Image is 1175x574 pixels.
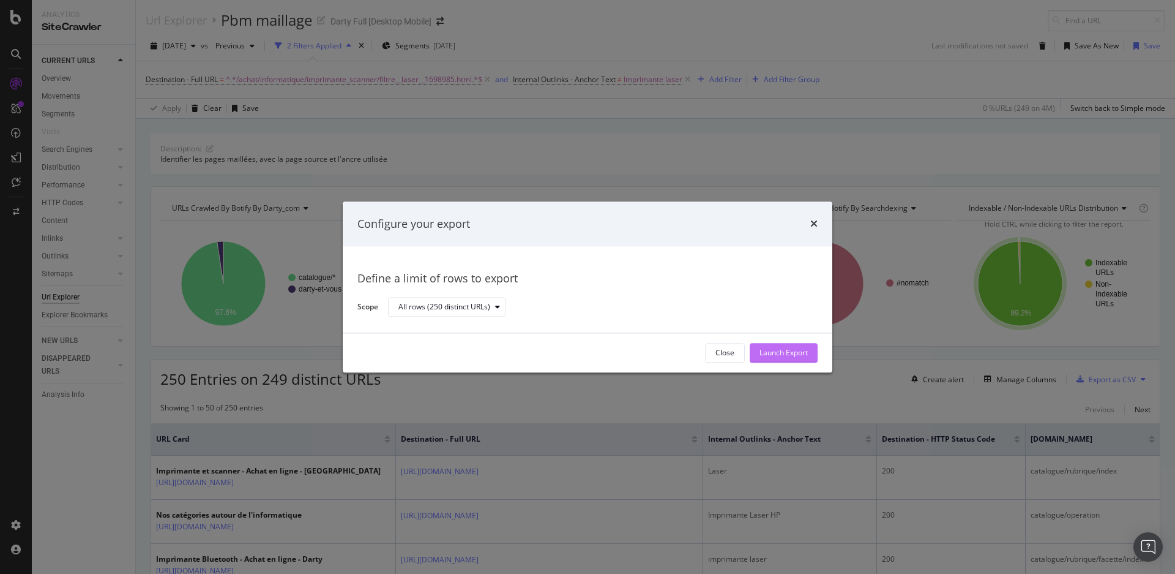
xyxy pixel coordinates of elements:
div: Define a limit of rows to export [357,271,818,287]
div: Open Intercom Messenger [1133,532,1163,562]
div: Configure your export [357,216,470,232]
div: All rows (250 distinct URLs) [398,304,490,311]
button: All rows (250 distinct URLs) [388,298,505,317]
button: Close [705,343,745,363]
div: Close [715,348,734,358]
button: Launch Export [750,343,818,363]
div: times [810,216,818,232]
label: Scope [357,301,378,315]
div: Launch Export [759,348,808,358]
div: modal [343,202,832,372]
